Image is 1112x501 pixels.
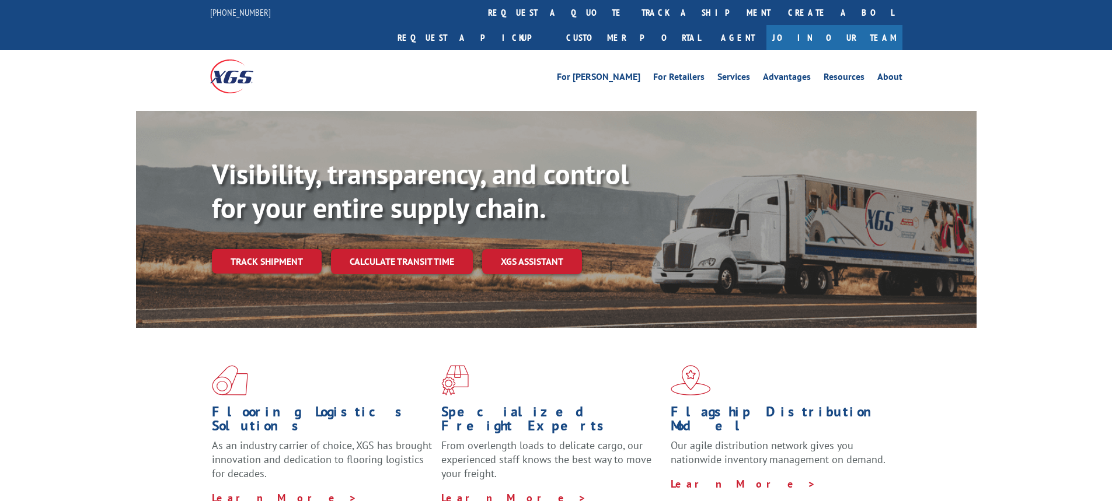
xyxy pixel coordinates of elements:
img: xgs-icon-flagship-distribution-model-red [671,365,711,395]
h1: Flooring Logistics Solutions [212,405,433,439]
span: Our agile distribution network gives you nationwide inventory management on demand. [671,439,886,466]
a: Customer Portal [557,25,709,50]
a: Resources [824,72,864,85]
a: About [877,72,902,85]
a: Advantages [763,72,811,85]
b: Visibility, transparency, and control for your entire supply chain. [212,156,629,226]
img: xgs-icon-total-supply-chain-intelligence-red [212,365,248,395]
a: Services [717,72,750,85]
a: Request a pickup [389,25,557,50]
a: Track shipment [212,249,322,274]
a: XGS ASSISTANT [482,249,582,274]
a: Learn More > [671,477,816,491]
h1: Specialized Freight Experts [441,405,662,439]
a: Agent [709,25,766,50]
a: Calculate transit time [331,249,473,274]
a: For Retailers [653,72,705,85]
a: Join Our Team [766,25,902,50]
h1: Flagship Distribution Model [671,405,891,439]
p: From overlength loads to delicate cargo, our experienced staff knows the best way to move your fr... [441,439,662,491]
img: xgs-icon-focused-on-flooring-red [441,365,469,395]
span: As an industry carrier of choice, XGS has brought innovation and dedication to flooring logistics... [212,439,432,480]
a: [PHONE_NUMBER] [210,6,271,18]
a: For [PERSON_NAME] [557,72,640,85]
